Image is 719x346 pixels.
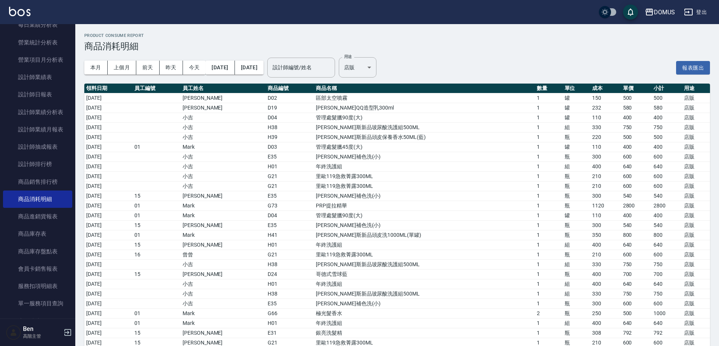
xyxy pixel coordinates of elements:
td: 1 [535,220,563,230]
td: 250 [590,308,621,318]
td: 1 [535,289,563,299]
td: D19 [266,103,314,113]
td: 里歐119急救菁露300ML [314,171,535,181]
td: 800 [621,230,652,240]
td: 店販 [682,93,710,103]
td: [PERSON_NAME]補色洗(小) [314,220,535,230]
td: PRP提拉精華 [314,201,535,210]
th: 領料日期 [84,84,133,93]
button: 本月 [84,61,108,75]
td: 小吉 [181,279,266,289]
a: 店販抽成明細 [3,312,72,330]
td: [DATE] [84,250,133,259]
button: 前天 [136,61,160,75]
td: 400 [652,113,682,122]
td: 15 [133,240,181,250]
p: 高階主管 [23,333,61,340]
td: 110 [590,113,621,122]
td: 店販 [682,201,710,210]
td: 小吉 [181,113,266,122]
td: H01 [266,318,314,328]
td: 里歐119急救菁露300ML [314,181,535,191]
td: 店販 [682,181,710,191]
td: H41 [266,230,314,240]
td: H01 [266,279,314,289]
td: 組 [563,259,591,269]
td: [DATE] [84,181,133,191]
td: Mark [181,201,266,210]
td: [DATE] [84,230,133,240]
td: 110 [590,142,621,152]
td: 800 [652,230,682,240]
td: 110 [590,210,621,220]
td: [DATE] [84,299,133,308]
a: 營業項目月分析表 [3,51,72,69]
td: 1 [535,201,563,210]
td: 店販 [682,269,710,279]
td: 640 [621,240,652,250]
td: 組 [563,162,591,171]
td: 1000 [652,308,682,318]
td: 店販 [682,299,710,308]
a: 服務扣項明細表 [3,277,72,295]
td: H39 [266,132,314,142]
button: save [623,5,638,20]
td: 瓶 [563,250,591,259]
td: H38 [266,259,314,269]
td: 區部太空噴霧 [314,93,535,103]
td: [DATE] [84,171,133,181]
a: 設計師業績月報表 [3,121,72,138]
td: 瓶 [563,181,591,191]
td: [PERSON_NAME]斯新品頭皮洗1000ML(單罐) [314,230,535,240]
td: 750 [652,259,682,269]
td: [PERSON_NAME] [181,269,266,279]
td: [DATE] [84,142,133,152]
td: H38 [266,289,314,299]
a: 商品庫存表 [3,225,72,242]
td: 15 [133,220,181,230]
td: [DATE] [84,279,133,289]
td: [DATE] [84,103,133,113]
td: 640 [652,240,682,250]
td: 1 [535,152,563,162]
td: [DATE] [84,152,133,162]
td: 瓶 [563,152,591,162]
td: 210 [590,250,621,259]
div: 店販 [339,57,376,78]
td: 2800 [621,201,652,210]
td: 400 [652,142,682,152]
th: 員工編號 [133,84,181,93]
td: 1 [535,259,563,269]
td: Mark [181,308,266,318]
td: [DATE] [84,220,133,230]
td: 小吉 [181,152,266,162]
td: 1 [535,210,563,220]
td: 750 [621,259,652,269]
td: 600 [652,250,682,259]
td: 瓶 [563,308,591,318]
td: 640 [621,318,652,328]
td: 210 [590,171,621,181]
td: 600 [621,299,652,308]
a: 商品銷售排行榜 [3,173,72,191]
td: 小吉 [181,171,266,181]
td: 2800 [652,201,682,210]
td: 350 [590,230,621,240]
td: [PERSON_NAME]補色洗(小) [314,152,535,162]
td: 1 [535,142,563,152]
td: 小吉 [181,259,266,269]
td: H38 [266,122,314,132]
td: 400 [590,318,621,328]
td: 500 [652,93,682,103]
td: [DATE] [84,113,133,122]
td: Mark [181,210,266,220]
td: 小吉 [181,299,266,308]
td: 1 [535,299,563,308]
td: 店販 [682,152,710,162]
td: [PERSON_NAME]斯新品玻尿酸洗護組500ML [314,122,535,132]
td: 540 [652,220,682,230]
td: 500 [652,132,682,142]
button: 上個月 [108,61,136,75]
td: 店販 [682,308,710,318]
h5: Ben [23,325,61,333]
